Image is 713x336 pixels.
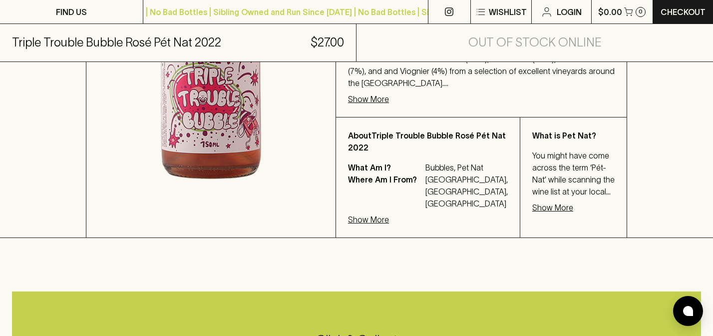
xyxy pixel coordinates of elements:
[348,41,615,89] p: Made for us by the wonderful [PERSON_NAME] of Ngeringa, this years iteration sees a mix of Pinot ...
[425,173,508,209] p: [GEOGRAPHIC_DATA], [GEOGRAPHIC_DATA], [GEOGRAPHIC_DATA]
[425,161,508,173] p: Bubbles, Pet Nat
[532,201,573,213] p: Show More
[683,306,693,316] img: bubble-icon
[532,149,615,197] p: You might have come across the term ‘Pét-Nat’ while scanning the wine list at your local watering...
[639,9,643,14] p: 0
[56,6,87,18] p: FIND US
[489,6,527,18] p: Wishlist
[348,213,389,225] p: Show More
[532,131,596,140] b: What is Pet Nat?
[661,6,706,18] p: Checkout
[348,93,389,105] p: Show More
[557,6,582,18] p: Login
[311,34,344,50] h5: $27.00
[348,129,508,153] p: About Triple Trouble Bubble Rosé Pét Nat 2022
[348,161,423,173] p: What Am I?
[598,6,622,18] p: $0.00
[468,34,602,50] h5: Out of Stock Online
[12,34,221,50] h5: Triple Trouble Bubble Rosé Pét Nat 2022
[348,173,423,209] p: Where Am I From?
